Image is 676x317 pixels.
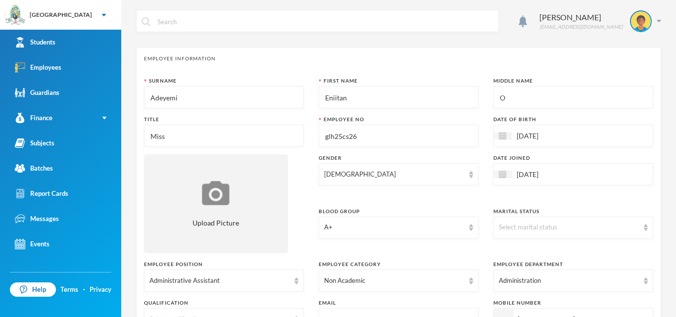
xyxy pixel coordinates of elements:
img: logo [5,5,25,25]
div: Guardians [15,88,59,98]
div: Select marital status [499,223,639,232]
div: [PERSON_NAME] [539,11,623,23]
div: Employees [15,62,61,73]
div: First Name [319,77,479,85]
input: Select date [512,130,595,141]
div: Report Cards [15,188,68,199]
div: Date Joined [493,154,653,162]
div: Employee Information [144,55,653,62]
img: search [142,17,150,26]
div: Middle Name [493,77,653,85]
div: Surname [144,77,304,85]
a: Terms [60,285,78,295]
div: Employee No [319,116,479,123]
div: Administration [499,276,639,286]
div: Qualification [144,299,304,307]
img: upload [199,180,232,207]
span: Upload Picture [193,218,239,228]
div: Date of Birth [493,116,653,123]
img: STUDENT [631,11,651,31]
div: · [83,285,85,295]
div: Messages [15,214,59,224]
div: Subjects [15,138,54,148]
div: Marital Status [493,208,653,215]
div: Administrative Assistant [149,276,290,286]
div: Batches [15,163,53,174]
div: Events [15,239,49,249]
div: Gender [319,154,479,162]
input: Search [156,10,493,33]
a: Help [10,282,56,297]
div: Email [319,299,479,307]
div: A+ [324,223,464,232]
div: Employee Category [319,261,479,268]
div: Employee Department [493,261,653,268]
div: [DEMOGRAPHIC_DATA] [324,170,464,180]
div: Mobile Number [493,299,653,307]
div: Non Academic [324,276,464,286]
div: [EMAIL_ADDRESS][DOMAIN_NAME] [539,23,623,31]
input: Select date [512,169,595,180]
div: Employee Position [144,261,304,268]
a: Privacy [90,285,111,295]
div: Title [144,116,304,123]
div: Students [15,37,55,47]
div: Finance [15,113,52,123]
div: Blood Group [319,208,479,215]
div: [GEOGRAPHIC_DATA] [30,10,92,19]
